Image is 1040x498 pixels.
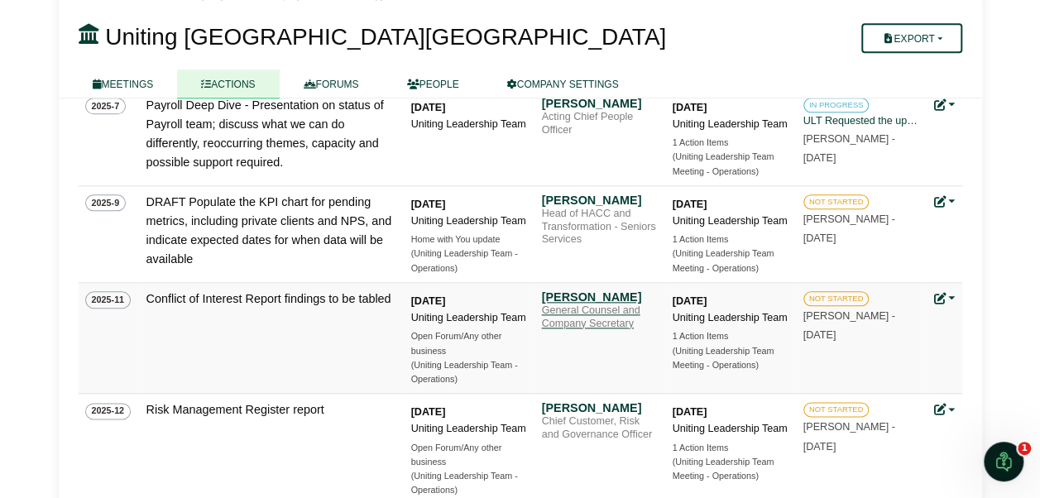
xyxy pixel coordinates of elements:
[411,309,527,326] div: Uniting Leadership Team
[542,96,658,111] div: [PERSON_NAME]
[85,403,132,419] span: 2025-12
[411,116,527,132] div: Uniting Leadership Team
[673,309,788,326] div: Uniting Leadership Team
[411,232,527,275] a: Home with You update (Uniting Leadership Team - Operations)
[673,232,788,275] a: 1 Action Items (Uniting Leadership Team Meeting - Operations)
[803,290,919,341] a: NOT STARTED [PERSON_NAME] -[DATE]
[146,290,395,309] div: Conflict of Interest Report findings to be tabled
[673,136,788,179] a: 1 Action Items (Uniting Leadership Team Meeting - Operations)
[673,404,788,420] div: [DATE]
[673,213,788,229] div: Uniting Leadership Team
[673,329,788,372] a: 1 Action Items (Uniting Leadership Team Meeting - Operations)
[483,69,643,98] a: COMPANY SETTINGS
[803,133,895,164] small: [PERSON_NAME] -
[411,404,527,420] div: [DATE]
[411,99,527,116] div: [DATE]
[85,194,127,211] span: 2025-9
[542,290,658,304] div: [PERSON_NAME]
[861,23,961,53] button: Export
[803,400,919,452] a: NOT STARTED [PERSON_NAME] -[DATE]
[411,329,527,358] div: Open Forum/Any other business
[411,196,527,213] div: [DATE]
[803,194,870,209] span: NOT STARTED
[542,400,658,441] a: [PERSON_NAME] Chief Customer, Risk and Governance Officer
[803,421,895,452] small: [PERSON_NAME] -
[542,193,658,247] a: [PERSON_NAME] Head of HACC and Transformation - Seniors Services
[542,208,658,247] div: Head of HACC and Transformation - Seniors Services
[542,96,658,136] a: [PERSON_NAME] Acting Chief People Officer
[673,99,788,116] div: [DATE]
[146,400,395,419] div: Risk Management Register report
[673,329,788,343] div: 1 Action Items
[673,293,788,309] div: [DATE]
[803,193,919,244] a: NOT STARTED [PERSON_NAME] -[DATE]
[411,469,527,498] div: (Uniting Leadership Team - Operations)
[411,441,527,470] div: Open Forum/Any other business
[673,441,788,455] div: 1 Action Items
[542,304,658,330] div: General Counsel and Company Secretary
[146,96,395,172] div: Payroll Deep Dive - Presentation on status of Payroll team; discuss what we can do differently, r...
[542,193,658,208] div: [PERSON_NAME]
[803,98,870,113] span: IN PROGRESS
[177,69,279,98] a: ACTIONS
[542,111,658,136] div: Acting Chief People Officer
[803,402,870,417] span: NOT STARTED
[105,24,666,50] span: Uniting [GEOGRAPHIC_DATA][GEOGRAPHIC_DATA]
[146,193,395,269] div: DRAFT Populate the KPI chart for pending metrics, including private clients and NPS, and indicate...
[803,329,836,341] span: [DATE]
[673,420,788,437] div: Uniting Leadership Team
[803,291,870,306] span: NOT STARTED
[411,232,527,247] div: Home with You update
[673,441,788,484] a: 1 Action Items (Uniting Leadership Team Meeting - Operations)
[673,150,788,179] div: (Uniting Leadership Team Meeting - Operations)
[984,442,1023,481] iframe: Intercom live chat
[1018,442,1031,455] span: 1
[542,400,658,415] div: [PERSON_NAME]
[803,310,895,341] small: [PERSON_NAME] -
[673,116,788,132] div: Uniting Leadership Team
[673,232,788,247] div: 1 Action Items
[803,232,836,244] span: [DATE]
[383,69,483,98] a: PEOPLE
[411,420,527,437] div: Uniting Leadership Team
[411,358,527,387] div: (Uniting Leadership Team - Operations)
[673,344,788,373] div: (Uniting Leadership Team Meeting - Operations)
[673,136,788,150] div: 1 Action Items
[803,213,895,244] small: [PERSON_NAME] -
[411,441,527,498] a: Open Forum/Any other business (Uniting Leadership Team - Operations)
[411,329,527,386] a: Open Forum/Any other business (Uniting Leadership Team - Operations)
[542,290,658,330] a: [PERSON_NAME] General Counsel and Company Secretary
[85,98,127,114] span: 2025-7
[803,152,836,164] span: [DATE]
[542,415,658,441] div: Chief Customer, Risk and Governance Officer
[69,69,178,98] a: MEETINGS
[803,113,919,129] div: ULT Requested the update be reviewed and presented at the next ULT
[411,213,527,229] div: Uniting Leadership Team
[803,441,836,453] span: [DATE]
[673,196,788,213] div: [DATE]
[280,69,383,98] a: FORUMS
[411,247,527,275] div: (Uniting Leadership Team - Operations)
[673,247,788,275] div: (Uniting Leadership Team Meeting - Operations)
[673,455,788,484] div: (Uniting Leadership Team Meeting - Operations)
[411,293,527,309] div: [DATE]
[85,291,132,308] span: 2025-11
